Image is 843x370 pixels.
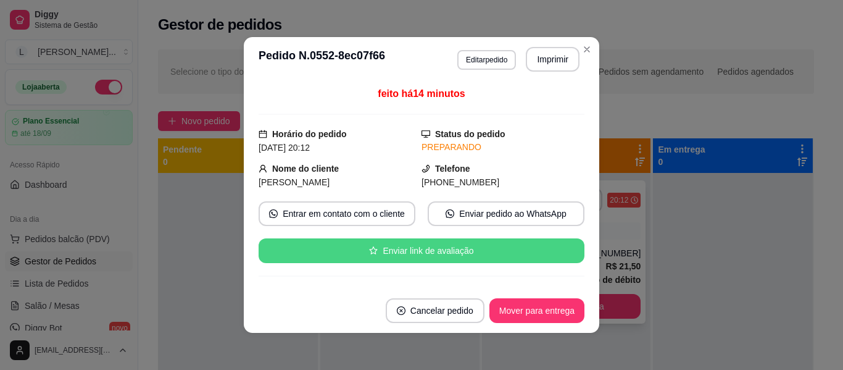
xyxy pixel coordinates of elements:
[259,177,330,187] span: [PERSON_NAME]
[259,201,415,226] button: whats-appEntrar em contato com o cliente
[457,50,516,70] button: Editarpedido
[428,201,584,226] button: whats-appEnviar pedido ao WhatsApp
[386,298,484,323] button: close-circleCancelar pedido
[259,130,267,138] span: calendar
[421,164,430,173] span: phone
[369,246,378,255] span: star
[259,238,584,263] button: starEnviar link de avaliação
[435,164,470,174] strong: Telefone
[259,164,267,173] span: user
[421,130,430,138] span: desktop
[259,47,385,72] h3: Pedido N. 0552-8ec07f66
[526,47,579,72] button: Imprimir
[421,141,584,154] div: PREPARANDO
[269,209,278,218] span: whats-app
[378,88,465,99] span: feito há 14 minutos
[435,129,505,139] strong: Status do pedido
[489,298,584,323] button: Mover para entrega
[577,40,597,59] button: Close
[397,306,405,315] span: close-circle
[259,143,310,153] span: [DATE] 20:12
[272,164,339,174] strong: Nome do cliente
[446,209,454,218] span: whats-app
[421,177,499,187] span: [PHONE_NUMBER]
[272,129,347,139] strong: Horário do pedido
